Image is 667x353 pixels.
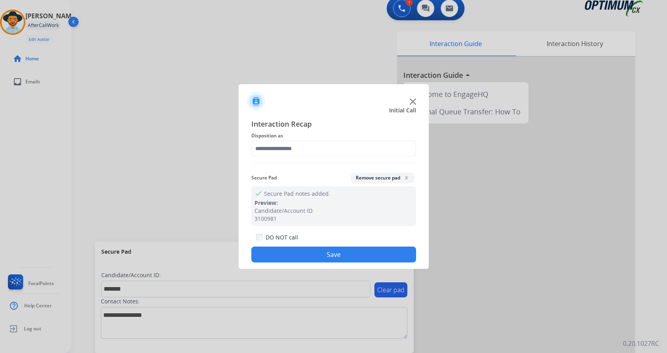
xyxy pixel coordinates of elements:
[351,173,414,183] button: Remove secure padx
[251,173,277,183] span: Secure Pad
[623,339,659,348] p: 0.20.1027RC
[251,247,416,262] button: Save
[389,106,416,114] span: Initial Call
[266,233,298,241] label: DO NOT call
[247,92,266,111] img: contactIcon
[251,131,416,141] span: Disposition as
[254,207,413,223] div: Candidate/Account ID: 3100981
[251,186,416,226] div: Secure Pad notes added.
[251,118,416,131] span: Interaction Recap
[254,199,278,206] span: Preview:
[403,174,410,181] span: x
[254,189,261,196] mat-icon: check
